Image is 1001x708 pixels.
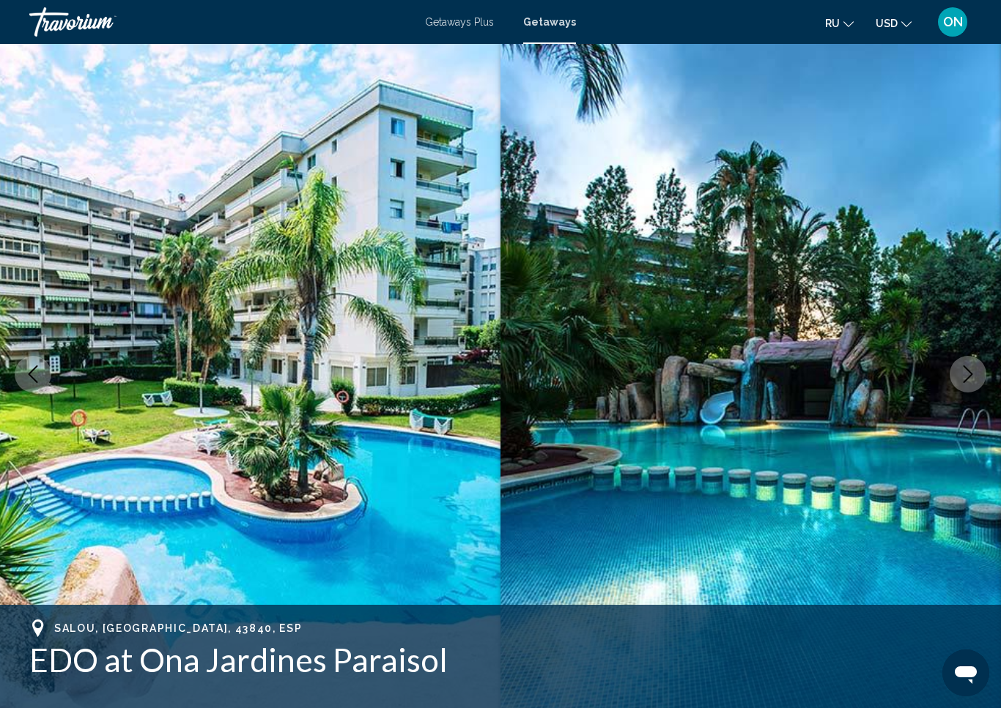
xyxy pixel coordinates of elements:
[876,12,912,34] button: Change currency
[825,18,840,29] span: ru
[29,7,410,37] a: Travorium
[825,12,854,34] button: Change language
[934,7,972,37] button: User Menu
[942,649,989,696] iframe: Schaltfläche zum Öffnen des Messaging-Fensters
[29,641,972,679] h1: EDO at Ona Jardines Paraisol
[15,356,51,392] button: Previous image
[943,15,963,29] span: ON
[425,16,494,28] a: Getaways Plus
[54,622,302,634] span: Salou, [GEOGRAPHIC_DATA], 43840, ESP
[950,356,986,392] button: Next image
[876,18,898,29] span: USD
[523,16,576,28] a: Getaways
